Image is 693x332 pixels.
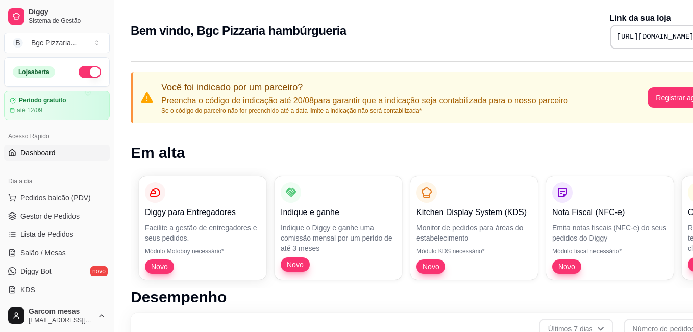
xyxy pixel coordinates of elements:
a: Diggy Botnovo [4,263,110,279]
p: Módulo fiscal necessário* [552,247,667,255]
span: Lista de Pedidos [20,229,73,240]
button: Nota Fiscal (NFC-e)Emita notas fiscais (NFC-e) do seus pedidos do DiggyMódulo fiscal necessário*Novo [546,176,674,280]
button: Garcom mesas[EMAIL_ADDRESS][DOMAIN_NAME] [4,303,110,328]
div: Acesso Rápido [4,128,110,145]
button: Diggy para EntregadoresFacilite a gestão de entregadores e seus pedidos.Módulo Motoboy necessário... [139,176,266,280]
p: Você foi indicado por um parceiro? [161,80,568,94]
button: Alterar Status [79,66,101,78]
p: Nota Fiscal (NFC-e) [552,206,667,219]
a: Gestor de Pedidos [4,208,110,224]
span: Diggy [29,8,106,17]
div: Bgc Pizzaria ... [31,38,77,48]
button: Indique e ganheIndique o Diggy e ganhe uma comissão mensal por um perído de até 3 mesesNovo [275,176,402,280]
article: até 12/09 [17,106,42,114]
p: Facilite a gestão de entregadores e seus pedidos. [145,223,260,243]
p: Indique e ganhe [281,206,396,219]
span: Novo [554,262,579,272]
span: Novo [147,262,172,272]
p: Kitchen Display System (KDS) [416,206,532,219]
p: Diggy para Entregadores [145,206,260,219]
span: Pedidos balcão (PDV) [20,193,91,203]
span: KDS [20,284,35,295]
article: Período gratuito [19,97,66,104]
span: Sistema de Gestão [29,17,106,25]
span: Dashboard [20,148,56,158]
a: Salão / Mesas [4,245,110,261]
button: Pedidos balcão (PDV) [4,189,110,206]
span: Gestor de Pedidos [20,211,80,221]
a: KDS [4,281,110,298]
button: Kitchen Display System (KDS)Monitor de pedidos para áreas do estabelecimentoMódulo KDS necessário... [410,176,538,280]
a: Dashboard [4,145,110,161]
span: Salão / Mesas [20,248,66,258]
span: Garcom mesas [29,307,93,316]
p: Indique o Diggy e ganhe uma comissão mensal por um perído de até 3 meses [281,223,396,253]
span: Novo [418,262,443,272]
span: Novo [283,259,308,270]
p: Módulo Motoboy necessário* [145,247,260,255]
button: Select a team [4,33,110,53]
span: [EMAIL_ADDRESS][DOMAIN_NAME] [29,316,93,324]
div: Loja aberta [13,66,55,78]
span: Diggy Bot [20,266,52,276]
h2: Bem vindo, Bgc Pizzaria hambúrgueria [131,22,346,39]
div: Dia a dia [4,173,110,189]
p: Preencha o código de indicação até 20/08 para garantir que a indicação seja contabilizada para o ... [161,94,568,107]
p: Emita notas fiscais (NFC-e) do seus pedidos do Diggy [552,223,667,243]
a: Lista de Pedidos [4,226,110,243]
a: DiggySistema de Gestão [4,4,110,29]
p: Monitor de pedidos para áreas do estabelecimento [416,223,532,243]
p: Se o código do parceiro não for preenchido até a data limite a indicação não será contabilizada* [161,107,568,115]
a: Período gratuitoaté 12/09 [4,91,110,120]
p: Módulo KDS necessário* [416,247,532,255]
span: B [13,38,23,48]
